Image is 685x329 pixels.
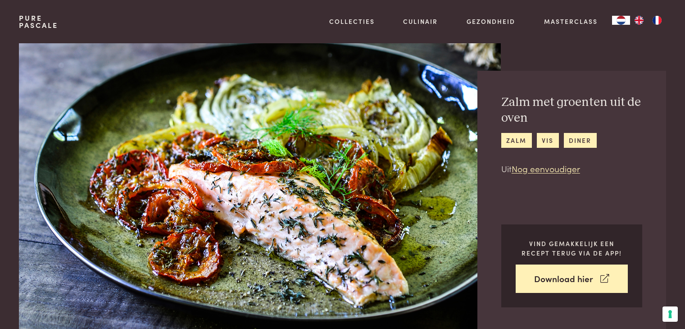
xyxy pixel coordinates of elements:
a: FR [648,16,666,25]
p: Vind gemakkelijk een recept terug via de app! [516,239,628,257]
a: Masterclass [544,17,598,26]
a: NL [612,16,630,25]
ul: Language list [630,16,666,25]
a: Culinair [403,17,438,26]
a: Download hier [516,265,628,293]
a: EN [630,16,648,25]
div: Language [612,16,630,25]
a: Gezondheid [467,17,515,26]
a: vis [537,133,559,148]
a: diner [564,133,597,148]
button: Uw voorkeuren voor toestemming voor trackingtechnologieën [662,306,678,322]
aside: Language selected: Nederlands [612,16,666,25]
p: Uit [501,162,642,175]
a: zalm [501,133,532,148]
h2: Zalm met groenten uit de oven [501,95,642,126]
a: Collecties [329,17,375,26]
a: PurePascale [19,14,58,29]
a: Nog eenvoudiger [512,162,580,174]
